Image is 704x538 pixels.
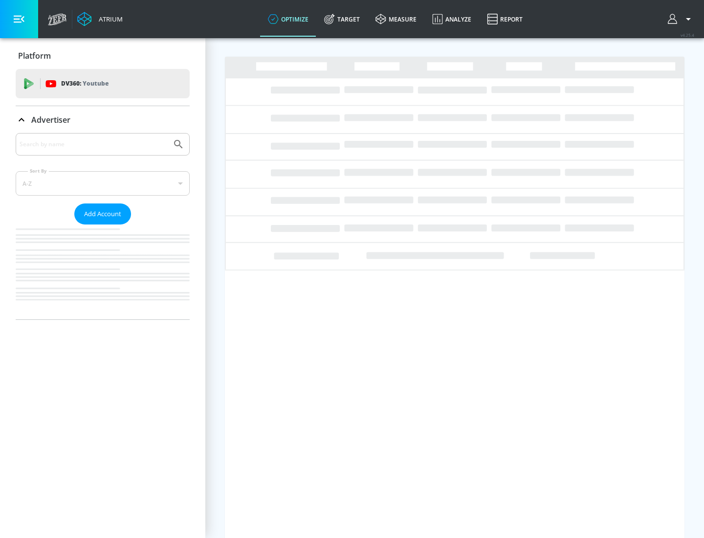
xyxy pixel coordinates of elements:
div: Atrium [95,15,123,23]
div: Advertiser [16,133,190,319]
input: Search by name [20,138,168,151]
span: Add Account [84,208,121,220]
span: v 4.25.4 [681,32,694,38]
a: Analyze [424,1,479,37]
button: Add Account [74,203,131,224]
a: optimize [260,1,316,37]
div: A-Z [16,171,190,196]
a: Target [316,1,368,37]
a: Atrium [77,12,123,26]
p: Platform [18,50,51,61]
label: Sort By [28,168,49,174]
div: Advertiser [16,106,190,134]
p: Youtube [83,78,109,89]
p: DV360: [61,78,109,89]
a: measure [368,1,424,37]
a: Report [479,1,530,37]
div: DV360: Youtube [16,69,190,98]
nav: list of Advertiser [16,224,190,319]
div: Platform [16,42,190,69]
p: Advertiser [31,114,70,125]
